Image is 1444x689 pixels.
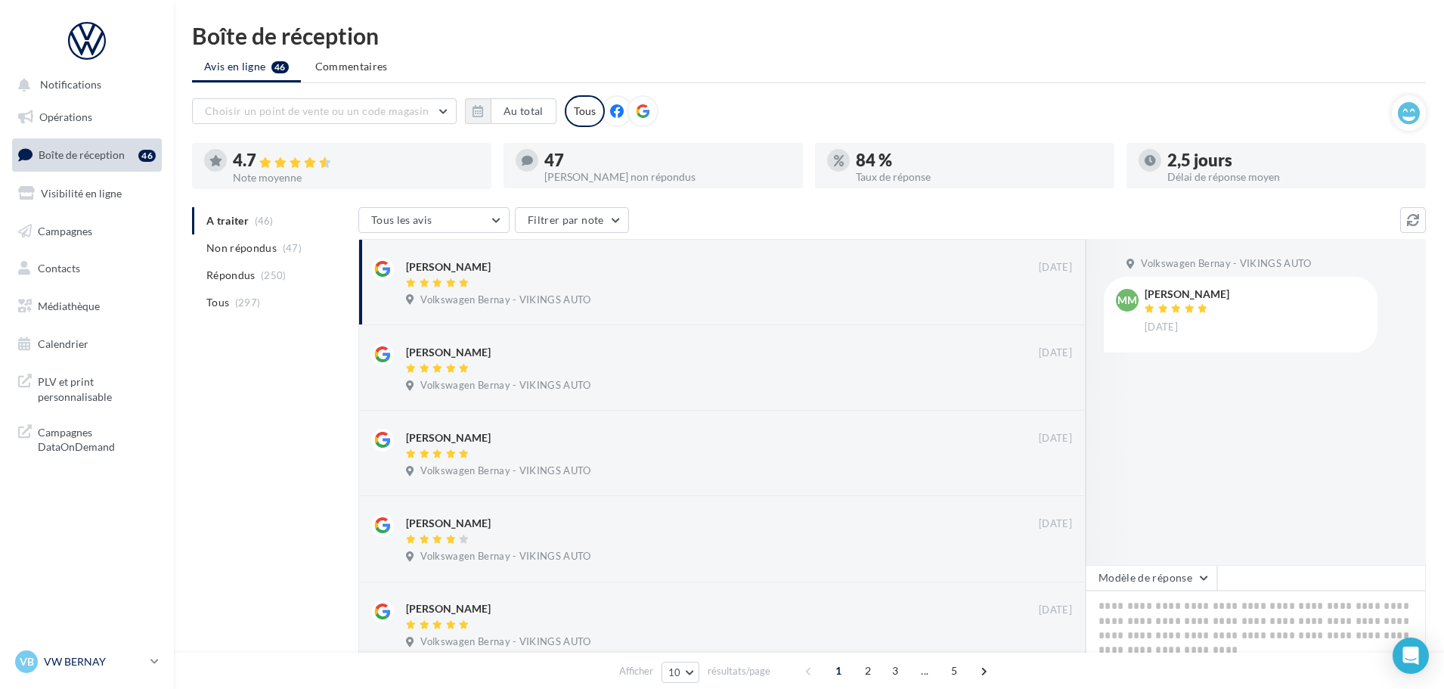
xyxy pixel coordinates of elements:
[515,207,629,233] button: Filtrer par note
[9,216,165,247] a: Campagnes
[544,172,791,182] div: [PERSON_NAME] non répondus
[420,293,590,307] span: Volkswagen Bernay - VIKINGS AUTO
[12,647,162,676] a: VB VW BERNAY
[38,337,88,350] span: Calendrier
[206,268,256,283] span: Répondus
[138,150,156,162] div: 46
[1039,432,1072,445] span: [DATE]
[420,464,590,478] span: Volkswagen Bernay - VIKINGS AUTO
[406,259,491,275] div: [PERSON_NAME]
[668,666,681,678] span: 10
[206,241,277,256] span: Non répondus
[420,379,590,393] span: Volkswagen Bernay - VIKINGS AUTO
[44,654,144,669] p: VW BERNAY
[371,213,432,226] span: Tous les avis
[192,98,457,124] button: Choisir un point de vente ou un code magasin
[856,172,1102,182] div: Taux de réponse
[38,262,80,275] span: Contacts
[38,224,92,237] span: Campagnes
[856,659,880,683] span: 2
[41,187,122,200] span: Visibilité en ligne
[1145,289,1229,299] div: [PERSON_NAME]
[565,95,605,127] div: Tous
[619,664,653,678] span: Afficher
[662,662,700,683] button: 10
[1117,293,1137,308] span: MM
[283,242,302,254] span: (47)
[358,207,510,233] button: Tous les avis
[420,635,590,649] span: Volkswagen Bernay - VIKINGS AUTO
[315,59,388,74] span: Commentaires
[9,101,165,133] a: Opérations
[826,659,851,683] span: 1
[1039,604,1072,617] span: [DATE]
[9,138,165,171] a: Boîte de réception46
[491,98,556,124] button: Au total
[206,295,229,310] span: Tous
[1039,261,1072,275] span: [DATE]
[544,152,791,169] div: 47
[1039,517,1072,531] span: [DATE]
[708,664,770,678] span: résultats/page
[465,98,556,124] button: Au total
[942,659,966,683] span: 5
[40,79,101,92] span: Notifications
[9,290,165,322] a: Médiathèque
[9,328,165,360] a: Calendrier
[1086,565,1217,591] button: Modèle de réponse
[38,371,156,404] span: PLV et print personnalisable
[406,345,491,360] div: [PERSON_NAME]
[205,104,429,117] span: Choisir un point de vente ou un code magasin
[20,654,34,669] span: VB
[1145,321,1178,334] span: [DATE]
[38,422,156,455] span: Campagnes DataOnDemand
[1141,257,1311,271] span: Volkswagen Bernay - VIKINGS AUTO
[38,299,100,312] span: Médiathèque
[233,152,479,169] div: 4.7
[856,152,1102,169] div: 84 %
[1167,172,1414,182] div: Délai de réponse moyen
[9,178,165,209] a: Visibilité en ligne
[406,430,491,445] div: [PERSON_NAME]
[406,601,491,616] div: [PERSON_NAME]
[39,148,125,161] span: Boîte de réception
[261,269,287,281] span: (250)
[406,516,491,531] div: [PERSON_NAME]
[192,24,1426,47] div: Boîte de réception
[9,253,165,284] a: Contacts
[883,659,907,683] span: 3
[1393,638,1429,674] div: Open Intercom Messenger
[1167,152,1414,169] div: 2,5 jours
[913,659,937,683] span: ...
[233,172,479,183] div: Note moyenne
[1039,346,1072,360] span: [DATE]
[9,416,165,461] a: Campagnes DataOnDemand
[39,110,92,123] span: Opérations
[235,296,261,309] span: (297)
[9,365,165,410] a: PLV et print personnalisable
[420,550,590,563] span: Volkswagen Bernay - VIKINGS AUTO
